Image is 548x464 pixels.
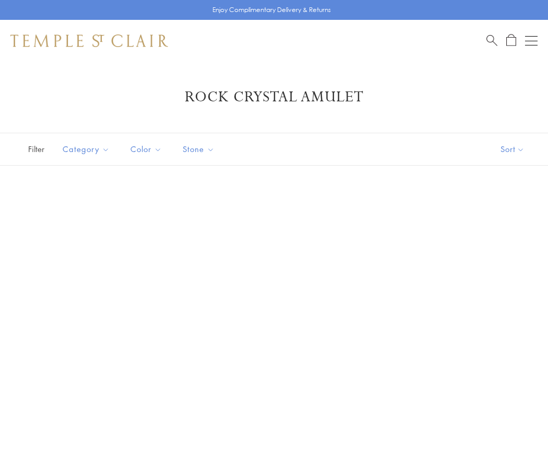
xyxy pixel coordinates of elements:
[506,34,516,47] a: Open Shopping Bag
[55,137,117,161] button: Category
[177,143,222,156] span: Stone
[486,34,497,47] a: Search
[175,137,222,161] button: Stone
[525,34,538,47] button: Open navigation
[10,34,168,47] img: Temple St. Clair
[57,143,117,156] span: Category
[477,133,548,165] button: Show sort by
[125,143,170,156] span: Color
[26,88,522,107] h1: Rock Crystal Amulet
[212,5,331,15] p: Enjoy Complimentary Delivery & Returns
[123,137,170,161] button: Color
